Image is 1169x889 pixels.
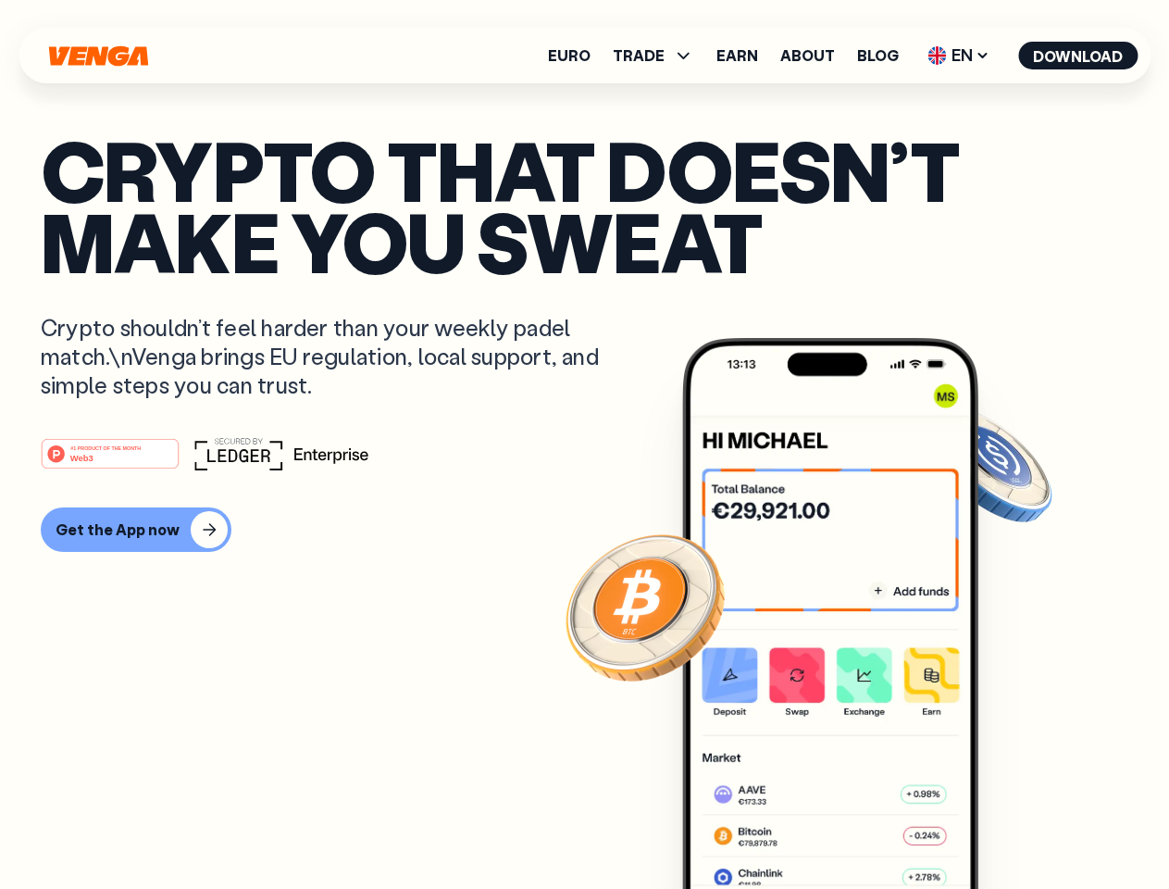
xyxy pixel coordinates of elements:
p: Crypto that doesn’t make you sweat [41,134,1128,276]
button: Download [1018,42,1138,69]
img: flag-uk [927,46,946,65]
span: TRADE [613,48,665,63]
tspan: Web3 [70,452,93,462]
img: USDC coin [923,398,1056,532]
span: EN [921,41,996,70]
a: About [780,48,835,63]
img: Bitcoin [562,523,728,690]
a: Earn [716,48,758,63]
div: Get the App now [56,520,180,539]
a: Euro [548,48,591,63]
span: TRADE [613,44,694,67]
svg: Home [46,45,150,67]
a: #1 PRODUCT OF THE MONTHWeb3 [41,449,180,473]
a: Get the App now [41,507,1128,552]
tspan: #1 PRODUCT OF THE MONTH [70,444,141,450]
p: Crypto shouldn’t feel harder than your weekly padel match.\nVenga brings EU regulation, local sup... [41,313,626,400]
a: Blog [857,48,899,63]
button: Get the App now [41,507,231,552]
